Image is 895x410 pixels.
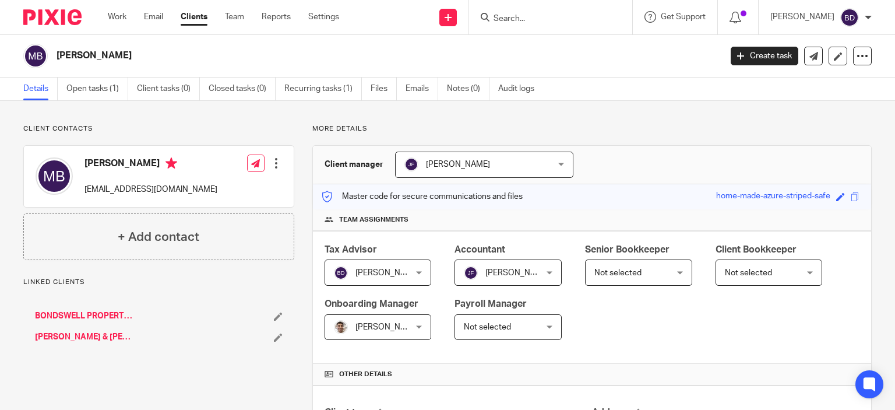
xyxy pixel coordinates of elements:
a: Client tasks (0) [137,78,200,100]
img: svg%3E [464,266,478,280]
h3: Client manager [325,159,383,170]
span: Get Support [661,13,706,21]
a: Recurring tasks (1) [284,78,362,100]
a: Open tasks (1) [66,78,128,100]
p: More details [312,124,872,134]
span: Senior Bookkeeper [585,245,670,254]
a: Closed tasks (0) [209,78,276,100]
img: svg%3E [840,8,859,27]
a: Work [108,11,126,23]
span: Not selected [464,323,511,331]
span: [PERSON_NAME] [355,323,420,331]
span: [PERSON_NAME] [426,160,490,169]
p: Linked clients [23,278,294,287]
i: Primary [165,157,177,169]
img: svg%3E [334,266,348,280]
p: [PERSON_NAME] [770,11,834,23]
span: Onboarding Manager [325,299,418,309]
span: Team assignments [339,215,408,225]
a: Team [225,11,244,23]
a: Create task [731,47,798,65]
a: Reports [262,11,291,23]
a: Email [144,11,163,23]
img: svg%3E [404,157,418,171]
h2: [PERSON_NAME] [57,50,582,62]
img: svg%3E [23,44,48,68]
span: Other details [339,370,392,379]
a: Files [371,78,397,100]
img: svg%3E [36,157,73,195]
input: Search [492,14,597,24]
a: Settings [308,11,339,23]
a: BONDSWELL PROPERTIES LIMITED [35,310,134,322]
span: Tax Advisor [325,245,377,254]
div: home-made-azure-striped-safe [716,190,830,204]
span: Not selected [594,269,642,277]
span: Client Bookkeeper [716,245,797,254]
img: Pixie [23,9,82,25]
span: Payroll Manager [454,299,527,309]
p: Master code for secure communications and files [322,191,523,202]
a: [PERSON_NAME] & [PERSON_NAME] [35,331,134,343]
span: [PERSON_NAME] [355,269,420,277]
p: Client contacts [23,124,294,134]
a: Emails [406,78,438,100]
a: Audit logs [498,78,543,100]
h4: + Add contact [118,228,199,246]
h4: [PERSON_NAME] [84,157,217,172]
span: Accountant [454,245,505,254]
span: [PERSON_NAME] [485,269,549,277]
span: Not selected [725,269,772,277]
img: PXL_20240409_141816916.jpg [334,320,348,334]
a: Clients [181,11,207,23]
p: [EMAIL_ADDRESS][DOMAIN_NAME] [84,184,217,195]
a: Notes (0) [447,78,489,100]
a: Details [23,78,58,100]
